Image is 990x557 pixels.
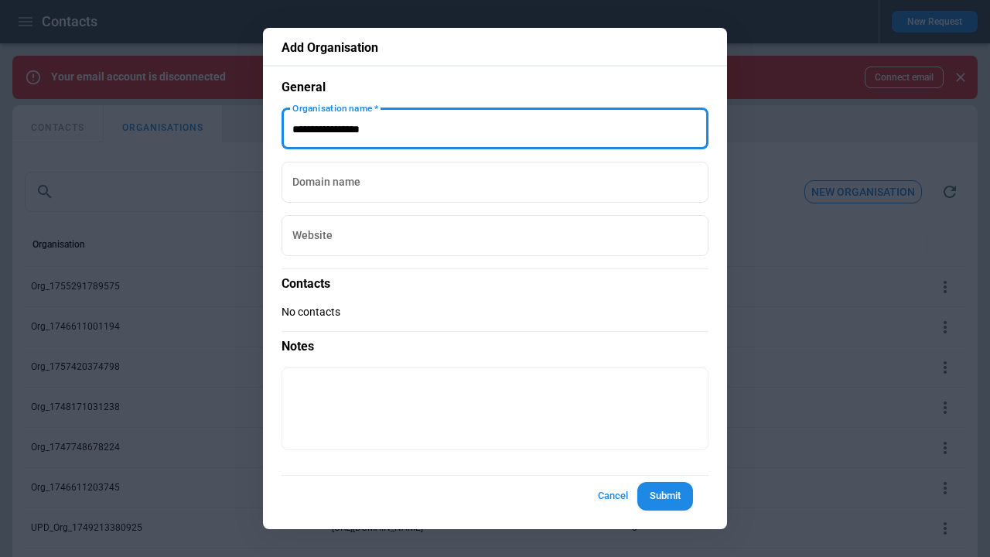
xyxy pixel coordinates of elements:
p: Notes [282,331,708,355]
button: Cancel [588,482,637,511]
p: Contacts [282,268,708,292]
label: Organisation name [292,101,378,114]
button: Submit [637,482,693,511]
p: Add Organisation [282,40,708,56]
p: No contacts [282,306,708,319]
p: General [282,79,708,96]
